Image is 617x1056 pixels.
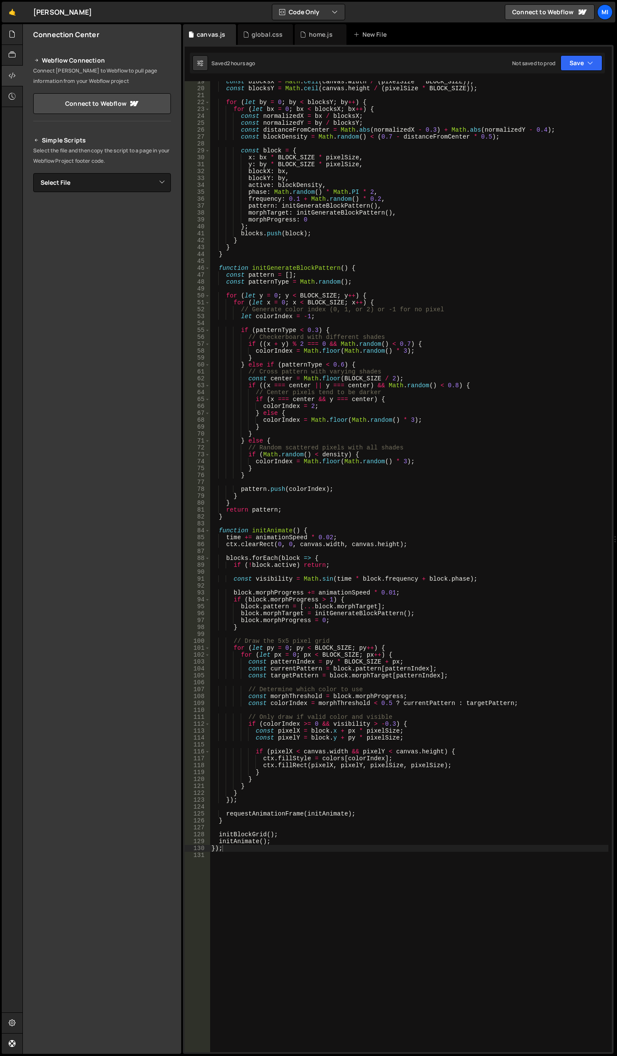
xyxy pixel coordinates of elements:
[185,251,210,258] div: 44
[185,451,210,458] div: 73
[353,30,390,39] div: New File
[185,831,210,838] div: 128
[185,665,210,672] div: 104
[185,693,210,700] div: 108
[185,520,210,527] div: 83
[185,354,210,361] div: 59
[185,361,210,368] div: 60
[185,348,210,354] div: 58
[33,30,99,39] h2: Connection Center
[512,60,555,67] div: Not saved to prod
[185,244,210,251] div: 43
[185,741,210,748] div: 115
[33,93,171,114] a: Connect to Webflow
[185,651,210,658] div: 102
[185,810,210,817] div: 125
[185,714,210,721] div: 111
[185,147,210,154] div: 29
[185,672,210,679] div: 105
[185,334,210,341] div: 56
[185,175,210,182] div: 33
[185,486,210,493] div: 78
[185,299,210,306] div: 51
[185,686,210,693] div: 107
[185,444,210,451] div: 72
[185,727,210,734] div: 113
[185,341,210,348] div: 57
[185,582,210,589] div: 92
[211,60,255,67] div: Saved
[197,30,225,39] div: canvas.js
[185,327,210,334] div: 55
[185,437,210,444] div: 71
[185,375,210,382] div: 62
[185,99,210,106] div: 22
[185,617,210,624] div: 97
[185,106,210,113] div: 23
[185,237,210,244] div: 42
[185,534,210,541] div: 85
[185,624,210,631] div: 98
[185,603,210,610] div: 95
[185,610,210,617] div: 96
[185,313,210,320] div: 53
[33,290,172,367] iframe: YouTube video player
[185,824,210,831] div: 127
[185,631,210,638] div: 99
[185,120,210,126] div: 25
[185,216,210,223] div: 39
[185,196,210,202] div: 36
[185,493,210,500] div: 79
[185,465,210,472] div: 75
[185,368,210,375] div: 61
[185,258,210,265] div: 45
[185,265,210,272] div: 46
[252,30,283,39] div: global.css
[185,562,210,569] div: 89
[597,4,613,20] div: Mi
[185,762,210,769] div: 118
[227,60,255,67] div: 2 hours ago
[185,479,210,486] div: 77
[185,285,210,292] div: 49
[272,4,345,20] button: Code Only
[185,202,210,209] div: 37
[185,182,210,189] div: 34
[33,135,171,145] h2: Simple Scripts
[185,78,210,85] div: 19
[33,55,171,66] h2: Webflow Connection
[185,700,210,707] div: 109
[185,527,210,534] div: 84
[185,817,210,824] div: 126
[185,85,210,92] div: 20
[185,230,210,237] div: 41
[185,424,210,430] div: 69
[185,707,210,714] div: 110
[185,382,210,389] div: 63
[33,7,92,17] div: [PERSON_NAME]
[185,272,210,278] div: 47
[185,721,210,727] div: 112
[185,133,210,140] div: 27
[185,389,210,396] div: 64
[185,472,210,479] div: 76
[185,769,210,776] div: 119
[185,589,210,596] div: 93
[185,126,210,133] div: 26
[185,500,210,506] div: 80
[185,569,210,575] div: 90
[185,209,210,216] div: 38
[185,161,210,168] div: 31
[185,320,210,327] div: 54
[185,658,210,665] div: 103
[185,852,210,859] div: 131
[185,113,210,120] div: 24
[185,748,210,755] div: 116
[185,278,210,285] div: 48
[185,845,210,852] div: 130
[33,66,171,86] p: Connect [PERSON_NAME] to Webflow to pull page information from your Webflow project
[185,548,210,555] div: 87
[185,776,210,783] div: 120
[185,555,210,562] div: 88
[185,783,210,790] div: 121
